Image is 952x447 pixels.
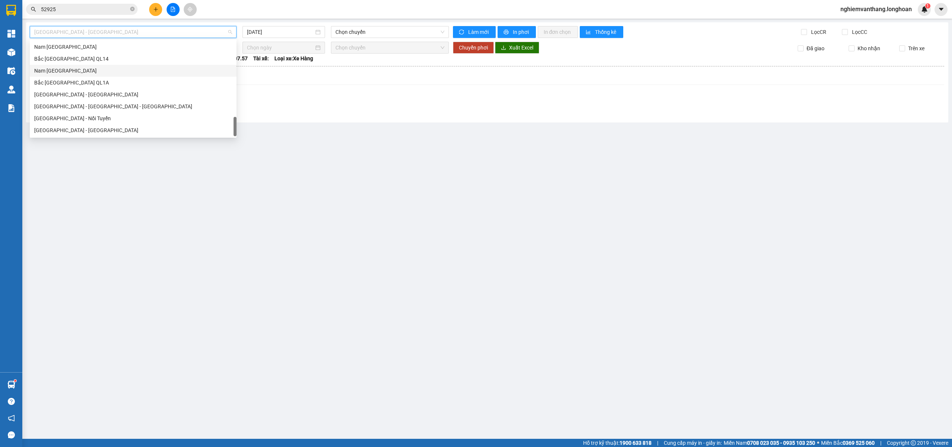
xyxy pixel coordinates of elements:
span: nghiemvanthang.longhoan [834,4,918,14]
button: printerIn phơi [498,26,536,38]
sup: 1 [14,380,16,382]
span: Cung cấp máy in - giấy in: [664,439,722,447]
div: [GEOGRAPHIC_DATA] - [GEOGRAPHIC_DATA] - [GEOGRAPHIC_DATA] [34,102,232,111]
span: Trên xe [905,44,927,52]
span: Miền Bắc [821,439,875,447]
input: Tìm tên, số ĐT hoặc mã đơn [41,5,129,13]
span: Kho nhận [855,44,883,52]
span: Loại xe: Xe Hàng [274,54,313,63]
span: | [657,439,658,447]
button: file-add [167,3,180,16]
div: Hà Nội - Bà Rịa - Vũng Tàu [30,100,237,112]
button: bar-chartThống kê [580,26,623,38]
img: warehouse-icon [7,48,15,56]
img: icon-new-feature [921,6,928,13]
span: bar-chart [586,29,592,35]
div: [GEOGRAPHIC_DATA] - Nối Tuyến [34,114,232,122]
span: Thống kê [595,28,617,36]
button: aim [184,3,197,16]
span: Lọc CC [849,28,868,36]
button: caret-down [935,3,948,16]
span: | [880,439,881,447]
div: Nam Trung Bắc QL1A [30,65,237,77]
img: warehouse-icon [7,67,15,75]
img: logo-vxr [6,5,16,16]
div: Nam [GEOGRAPHIC_DATA] [34,67,232,75]
span: plus [153,7,158,12]
div: [GEOGRAPHIC_DATA] - [GEOGRAPHIC_DATA] [34,126,232,134]
strong: 1900 633 818 [620,440,652,446]
span: Đã giao [804,44,827,52]
div: Hà Nội - Đà Nẵng [30,124,237,136]
span: sync [459,29,465,35]
div: Bắc [GEOGRAPHIC_DATA] QL1A [34,79,232,87]
div: Bắc [GEOGRAPHIC_DATA] QL14 [34,55,232,63]
span: question-circle [8,398,15,405]
div: [GEOGRAPHIC_DATA] - [GEOGRAPHIC_DATA] [34,90,232,99]
button: syncLàm mới [453,26,496,38]
span: file-add [170,7,176,12]
img: dashboard-icon [7,30,15,38]
div: Bắc Trung Nam QL14 [30,53,237,65]
span: Lọc CR [808,28,827,36]
span: close-circle [130,6,135,13]
div: Sài Gòn - Nối Tuyến [30,112,237,124]
span: 1 [926,3,929,9]
span: In phơi [513,28,530,36]
img: warehouse-icon [7,381,15,389]
button: downloadXuất Excel [495,42,539,54]
div: Bắc Trung Nam QL1A [30,77,237,89]
strong: 0369 525 060 [843,440,875,446]
button: Chuyển phơi [453,42,494,54]
span: close-circle [130,7,135,11]
span: Chọn chuyến [335,42,445,53]
img: warehouse-icon [7,86,15,93]
span: Chọn chuyến [335,26,445,38]
div: Nam [GEOGRAPHIC_DATA] [34,43,232,51]
span: caret-down [938,6,945,13]
button: plus [149,3,162,16]
span: Miền Nam [724,439,815,447]
div: Nam Trung Bắc QL14 [30,41,237,53]
input: Chọn ngày [247,44,314,52]
span: notification [8,415,15,422]
span: message [8,431,15,438]
button: In đơn chọn [538,26,578,38]
strong: 0708 023 035 - 0935 103 250 [747,440,815,446]
span: Làm mới [468,28,490,36]
span: ⚪️ [817,441,819,444]
span: aim [187,7,193,12]
div: Hà Nội - Hồ Chí Minh [30,89,237,100]
input: 13/08/2025 [247,28,314,36]
span: Hỗ trợ kỹ thuật: [583,439,652,447]
sup: 1 [925,3,930,9]
img: solution-icon [7,104,15,112]
span: printer [504,29,510,35]
span: Tài xế: [253,54,269,63]
span: Hải Phòng - Hà Nội [34,26,232,38]
span: copyright [911,440,916,446]
span: search [31,7,36,12]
